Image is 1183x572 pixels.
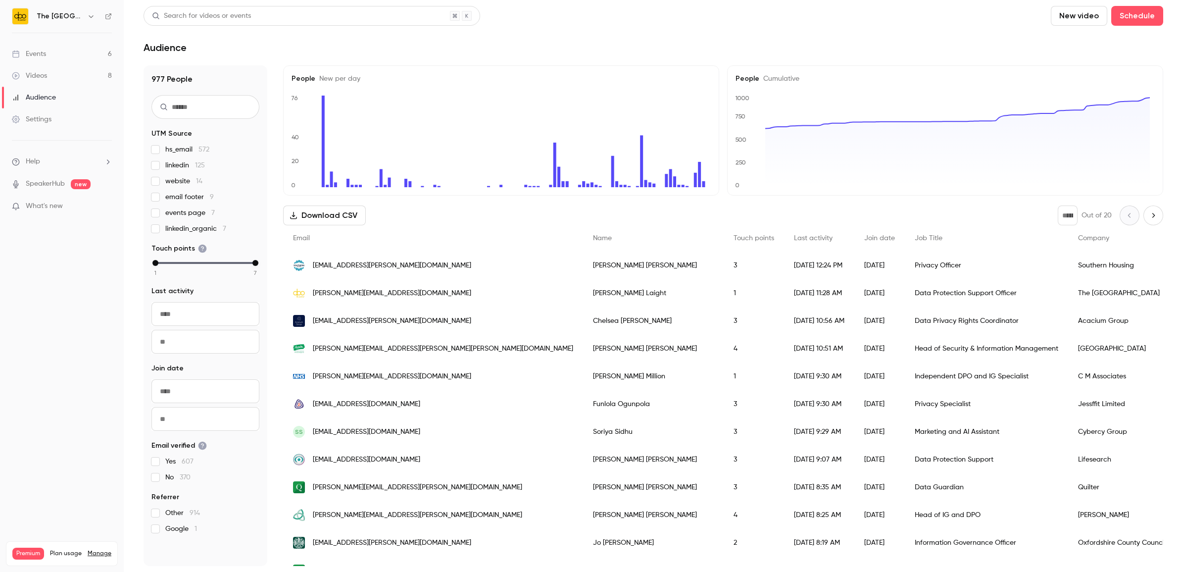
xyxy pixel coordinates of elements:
[196,178,202,185] span: 14
[583,418,724,446] div: Soriya Sidhu
[784,363,854,390] div: [DATE] 9:30 AM
[165,224,226,234] span: linkedin_organic
[583,529,724,557] div: Jo [PERSON_NAME]
[165,508,200,518] span: Other
[583,501,724,529] div: [PERSON_NAME] [PERSON_NAME]
[905,252,1068,279] div: Privacy Officer
[854,390,905,418] div: [DATE]
[905,335,1068,363] div: Head of Security & Information Management
[151,379,259,403] input: From
[165,524,197,534] span: Google
[313,316,471,326] span: [EMAIL_ADDRESS][PERSON_NAME][DOMAIN_NAME]
[759,75,799,82] span: Cumulative
[583,335,724,363] div: [PERSON_NAME] [PERSON_NAME]
[291,95,298,102] text: 76
[784,335,854,363] div: [DATE] 10:51 AM
[165,176,202,186] span: website
[151,302,259,326] input: From
[724,390,784,418] div: 3
[784,446,854,473] div: [DATE] 9:07 AM
[315,75,360,82] span: New per day
[905,501,1068,529] div: Head of IG and DPO
[734,235,774,242] span: Touch points
[905,418,1068,446] div: Marketing and AI Assistant
[784,501,854,529] div: [DATE] 8:25 AM
[211,209,215,216] span: 7
[854,446,905,473] div: [DATE]
[26,179,65,189] a: SpeakerHub
[292,134,299,141] text: 40
[291,182,296,189] text: 0
[724,529,784,557] div: 2
[151,244,207,254] span: Touch points
[50,550,82,558] span: Plan usage
[905,363,1068,390] div: Independent DPO and IG Specialist
[1111,6,1163,26] button: Schedule
[313,455,420,465] span: [EMAIL_ADDRESS][DOMAIN_NAME]
[736,74,1155,84] h5: People
[905,446,1068,473] div: Data Protection Support
[190,510,200,517] span: 914
[1143,206,1163,225] button: Next page
[151,73,259,85] h1: 977 People
[198,146,209,153] span: 572
[313,538,471,548] span: [EMAIL_ADDRESS][PERSON_NAME][DOMAIN_NAME]
[252,260,258,266] div: max
[735,95,749,102] text: 1000
[784,473,854,501] div: [DATE] 8:35 AM
[864,235,895,242] span: Join date
[88,550,111,558] a: Manage
[293,370,305,382] img: nhs.net
[165,472,191,482] span: No
[151,286,194,296] span: Last activity
[905,529,1068,557] div: Information Governance Officer
[313,399,420,410] span: [EMAIL_ADDRESS][DOMAIN_NAME]
[794,235,833,242] span: Last activity
[293,509,305,521] img: annafreud.org
[313,510,522,520] span: [PERSON_NAME][EMAIL_ADDRESS][PERSON_NAME][DOMAIN_NAME]
[784,252,854,279] div: [DATE] 12:24 PM
[152,11,251,21] div: Search for videos or events
[293,481,305,493] img: quilter.com
[854,529,905,557] div: [DATE]
[313,344,573,354] span: [PERSON_NAME][EMAIL_ADDRESS][PERSON_NAME][PERSON_NAME][DOMAIN_NAME]
[735,113,745,120] text: 750
[295,427,303,436] span: SS
[154,268,156,277] span: 1
[151,129,192,139] span: UTM Source
[210,194,214,201] span: 9
[293,287,305,299] img: dpocentre.com
[151,364,184,373] span: Join date
[724,363,784,390] div: 1
[784,307,854,335] div: [DATE] 10:56 AM
[292,157,299,164] text: 20
[905,473,1068,501] div: Data Guardian
[905,390,1068,418] div: Privacy Specialist
[165,160,205,170] span: linkedin
[854,363,905,390] div: [DATE]
[293,537,305,549] img: oxfordshire.gov.uk
[151,492,179,502] span: Referrer
[905,307,1068,335] div: Data Privacy Rights Coordinator
[151,441,207,451] span: Email verified
[293,315,305,327] img: acaciumgroup.com
[12,114,51,124] div: Settings
[724,501,784,529] div: 4
[165,208,215,218] span: events page
[724,473,784,501] div: 3
[784,279,854,307] div: [DATE] 11:28 AM
[915,235,942,242] span: Job Title
[12,71,47,81] div: Videos
[313,288,471,299] span: [PERSON_NAME][EMAIL_ADDRESS][DOMAIN_NAME]
[12,8,28,24] img: The DPO Centre
[735,136,746,143] text: 500
[724,446,784,473] div: 3
[313,427,420,437] span: [EMAIL_ADDRESS][DOMAIN_NAME]
[854,501,905,529] div: [DATE]
[724,252,784,279] div: 3
[293,235,310,242] span: Email
[313,371,471,382] span: [PERSON_NAME][EMAIL_ADDRESS][DOMAIN_NAME]
[784,529,854,557] div: [DATE] 8:19 AM
[735,182,739,189] text: 0
[724,335,784,363] div: 4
